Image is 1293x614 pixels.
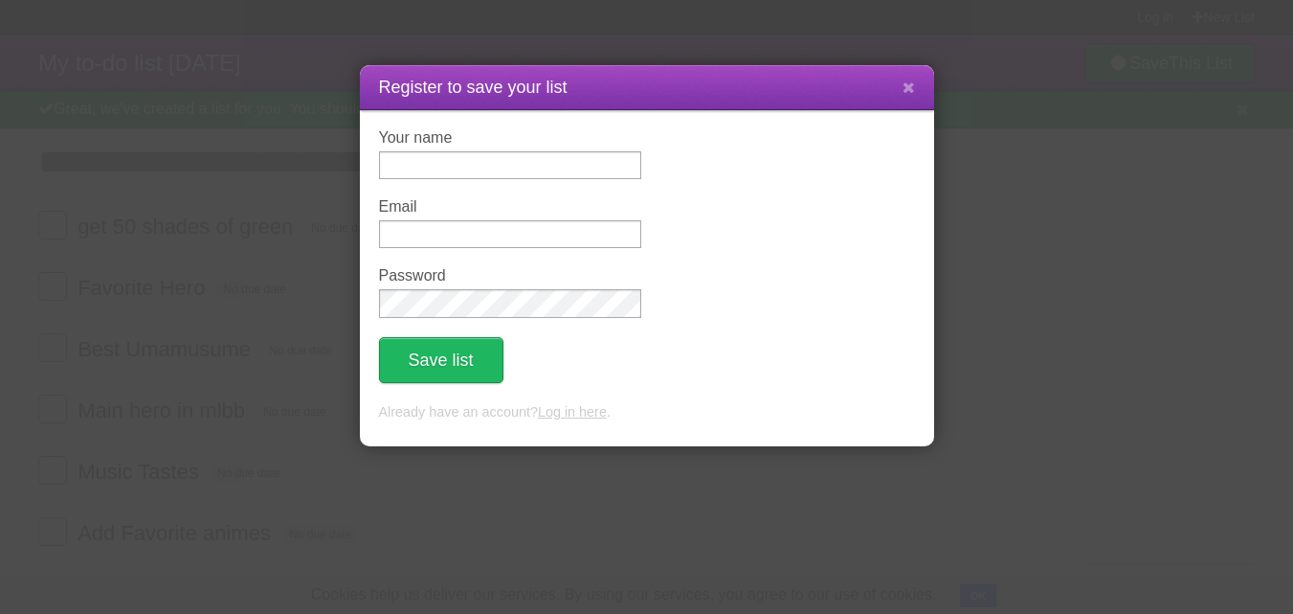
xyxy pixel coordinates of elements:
[538,404,607,420] a: Log in here
[379,402,915,423] p: Already have an account? .
[379,129,641,147] label: Your name
[379,75,915,101] h1: Register to save your list
[379,337,503,383] button: Save list
[379,267,641,284] label: Password
[379,198,641,216] label: Email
